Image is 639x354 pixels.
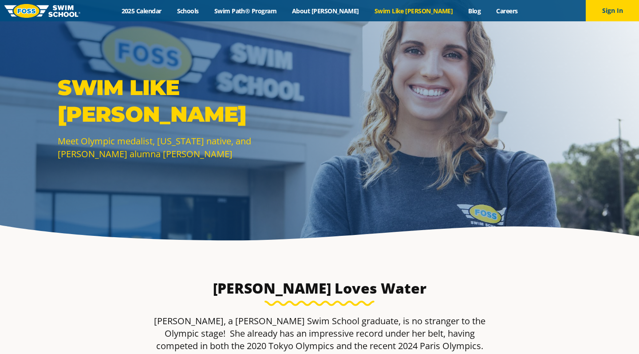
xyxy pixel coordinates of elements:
[58,74,315,127] p: SWIM LIKE [PERSON_NAME]
[146,315,493,352] p: [PERSON_NAME], a [PERSON_NAME] Swim School graduate, is no stranger to the Olympic stage! She alr...
[58,135,315,160] p: Meet Olympic medalist, [US_STATE] native, and [PERSON_NAME] alumna [PERSON_NAME]
[489,7,525,15] a: Careers
[4,4,80,18] img: FOSS Swim School Logo
[206,7,284,15] a: Swim Path® Program
[169,7,206,15] a: Schools
[461,7,489,15] a: Blog
[114,7,169,15] a: 2025 Calendar
[367,7,461,15] a: Swim Like [PERSON_NAME]
[284,7,367,15] a: About [PERSON_NAME]
[199,279,440,297] h3: [PERSON_NAME] Loves Water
